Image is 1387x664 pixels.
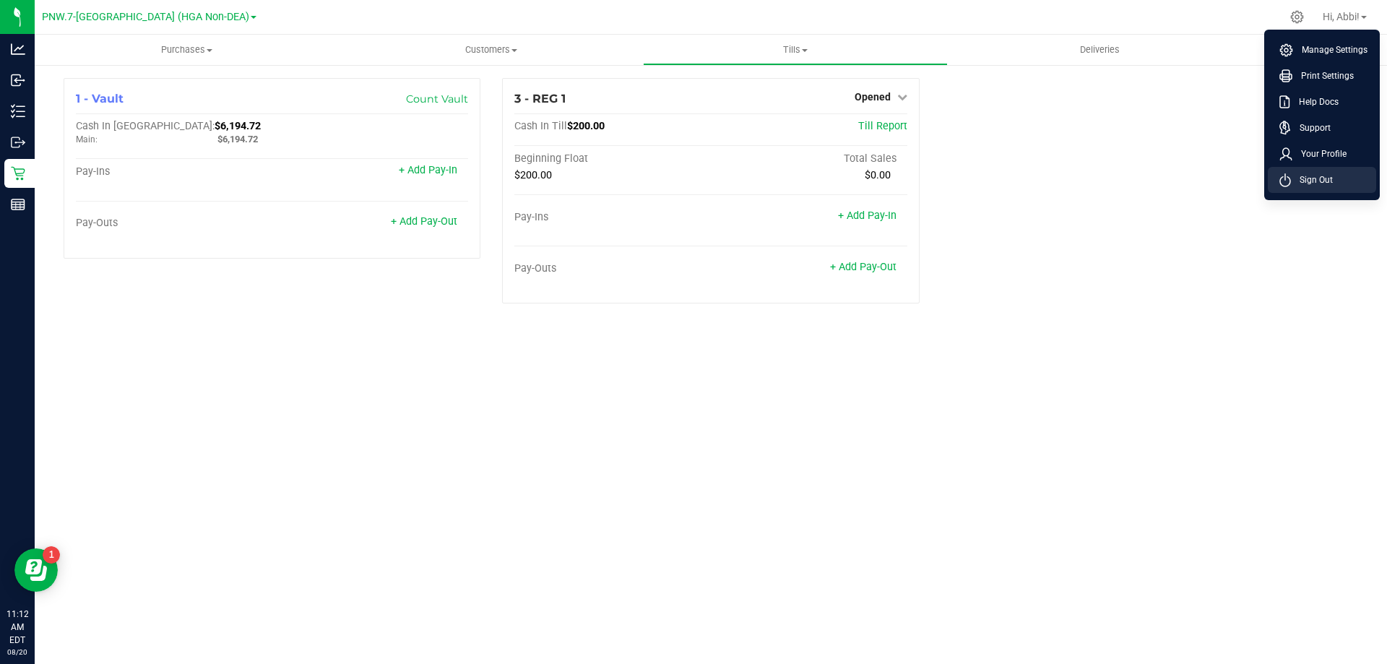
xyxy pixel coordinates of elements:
[215,120,261,132] span: $6,194.72
[399,164,457,176] a: + Add Pay-In
[1279,121,1370,135] a: Support
[643,35,947,65] a: Tills
[514,152,711,165] div: Beginning Float
[11,197,25,212] inline-svg: Reports
[948,35,1252,65] a: Deliveries
[514,169,552,181] span: $200.00
[340,43,642,56] span: Customers
[1292,147,1347,161] span: Your Profile
[1291,173,1333,187] span: Sign Out
[514,211,711,224] div: Pay-Ins
[855,91,891,103] span: Opened
[514,120,567,132] span: Cash In Till
[1288,10,1306,24] div: Manage settings
[76,217,272,230] div: Pay-Outs
[11,42,25,56] inline-svg: Analytics
[1293,43,1367,57] span: Manage Settings
[35,35,339,65] a: Purchases
[7,647,28,657] p: 08/20
[1290,95,1339,109] span: Help Docs
[35,43,339,56] span: Purchases
[865,169,891,181] span: $0.00
[76,92,124,105] span: 1 - Vault
[838,210,896,222] a: + Add Pay-In
[76,120,215,132] span: Cash In [GEOGRAPHIC_DATA]:
[42,11,249,23] span: PNW.7-[GEOGRAPHIC_DATA] (HGA Non-DEA)
[830,261,896,273] a: + Add Pay-Out
[11,104,25,118] inline-svg: Inventory
[514,92,566,105] span: 3 - REG 1
[1292,69,1354,83] span: Print Settings
[7,608,28,647] p: 11:12 AM EDT
[217,134,258,145] span: $6,194.72
[391,215,457,228] a: + Add Pay-Out
[1323,11,1360,22] span: Hi, Abbi!
[43,546,60,564] iframe: Resource center unread badge
[1291,121,1331,135] span: Support
[11,73,25,87] inline-svg: Inbound
[339,35,643,65] a: Customers
[1279,95,1370,109] a: Help Docs
[76,134,98,145] span: Main:
[711,152,907,165] div: Total Sales
[1268,167,1376,193] li: Sign Out
[858,120,907,132] a: Till Report
[76,165,272,178] div: Pay-Ins
[514,262,711,275] div: Pay-Outs
[1060,43,1139,56] span: Deliveries
[644,43,946,56] span: Tills
[14,548,58,592] iframe: Resource center
[406,92,468,105] a: Count Vault
[11,166,25,181] inline-svg: Retail
[11,135,25,150] inline-svg: Outbound
[567,120,605,132] span: $200.00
